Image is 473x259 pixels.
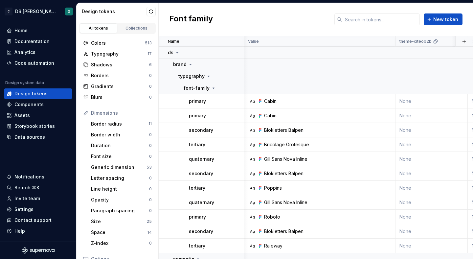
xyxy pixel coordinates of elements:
[91,153,149,160] div: Font size
[14,184,39,191] div: Search ⌘K
[14,112,30,119] div: Assets
[149,132,152,137] div: 0
[250,156,255,162] div: Ag
[149,186,152,192] div: 0
[250,243,255,248] div: Ag
[189,127,213,133] p: secondary
[88,205,154,216] a: Paragraph spacing0
[91,240,149,247] div: Z-index
[264,170,304,177] div: Blokletters Balpen
[189,112,206,119] p: primary
[146,165,152,170] div: 53
[14,123,55,129] div: Storybook stories
[120,26,153,31] div: Collections
[88,184,154,194] a: Line height0
[22,247,55,254] svg: Supernova Logo
[149,208,152,213] div: 0
[91,218,146,225] div: Size
[149,95,152,100] div: 0
[264,141,309,148] div: Bricolage Grotesque
[264,214,280,220] div: Roboto
[395,195,468,210] td: None
[80,81,154,92] a: Gradients0
[88,162,154,173] a: Generic dimension53
[433,16,458,23] span: New token
[169,13,213,25] h2: Font family
[189,141,205,148] p: tertiary
[88,238,154,248] a: Z-index0
[189,170,213,177] p: secondary
[4,193,72,204] a: Invite team
[149,154,152,159] div: 0
[264,98,277,105] div: Cabin
[4,132,72,142] a: Data sources
[14,195,40,202] div: Invite team
[15,8,57,15] div: DS [PERSON_NAME]
[264,228,304,235] div: Blokletters Balpen
[149,143,152,148] div: 0
[88,216,154,227] a: Size25
[91,142,149,149] div: Duration
[4,172,72,182] button: Notifications
[14,174,44,180] div: Notifications
[80,49,154,59] a: Typography17
[14,134,45,140] div: Data sources
[80,92,154,103] a: Blurs0
[342,13,420,25] input: Search in tokens...
[250,214,255,220] div: Ag
[91,83,149,90] div: Gradients
[149,84,152,89] div: 0
[395,137,468,152] td: None
[395,210,468,224] td: None
[91,72,149,79] div: Borders
[173,61,187,68] p: brand
[148,121,152,127] div: 11
[189,214,206,220] p: primary
[91,175,149,181] div: Letter spacing
[4,25,72,36] a: Home
[147,230,152,235] div: 14
[82,8,146,15] div: Design tokens
[250,185,255,191] div: Ag
[88,151,154,162] a: Font size0
[250,229,255,234] div: Ag
[395,181,468,195] td: None
[145,40,152,46] div: 513
[4,110,72,121] a: Assets
[91,207,149,214] div: Paragraph spacing
[395,166,468,181] td: None
[264,185,282,191] div: Poppins
[264,156,307,162] div: Gill Sans Nova Inline
[395,108,468,123] td: None
[184,85,210,91] p: font-family
[4,226,72,236] button: Help
[189,243,205,249] p: tertiary
[189,199,214,206] p: quaternary
[248,39,259,44] p: Value
[395,94,468,108] td: None
[88,173,154,183] a: Letter spacing0
[264,199,307,206] div: Gill Sans Nova Inline
[250,200,255,205] div: Ag
[88,227,154,238] a: Space14
[80,38,154,48] a: Colors513
[91,110,152,116] div: Dimensions
[4,215,72,225] button: Contact support
[14,49,35,56] div: Analytics
[149,176,152,181] div: 0
[4,36,72,47] a: Documentation
[91,197,149,203] div: Opacity
[91,186,149,192] div: Line height
[14,101,44,108] div: Components
[82,26,115,31] div: All tokens
[4,47,72,58] a: Analytics
[168,49,173,56] p: ds
[264,112,277,119] div: Cabin
[4,88,72,99] a: Design tokens
[91,229,147,236] div: Space
[14,217,52,224] div: Contact support
[91,164,146,171] div: Generic dimension
[149,62,152,67] div: 6
[146,219,152,224] div: 25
